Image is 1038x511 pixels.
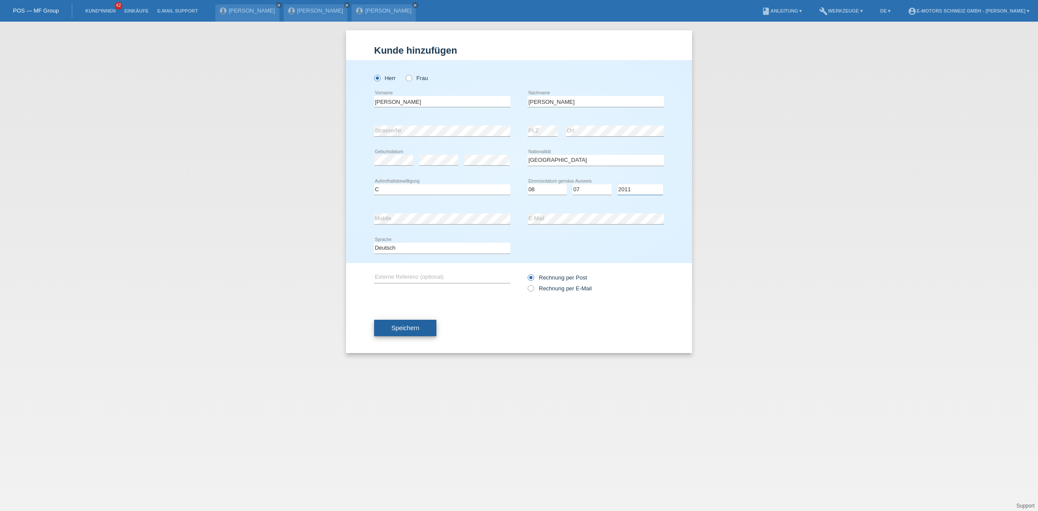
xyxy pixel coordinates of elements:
span: 42 [115,2,122,10]
a: close [412,2,418,8]
i: close [413,3,417,7]
input: Rechnung per Post [528,274,533,285]
a: Support [1016,503,1035,509]
a: [PERSON_NAME] [365,7,411,14]
a: POS — MF Group [13,7,59,14]
i: build [819,7,828,16]
a: close [276,2,282,8]
a: Kund*innen [81,8,120,13]
input: Herr [374,75,380,80]
a: buildWerkzeuge ▾ [815,8,867,13]
input: Frau [406,75,411,80]
label: Frau [406,75,428,81]
i: account_circle [908,7,916,16]
button: Speichern [374,320,436,336]
a: bookAnleitung ▾ [757,8,806,13]
i: close [277,3,281,7]
a: account_circleE-Motors Schweiz GmbH - [PERSON_NAME] ▾ [903,8,1034,13]
i: close [345,3,349,7]
label: Rechnung per Post [528,274,587,281]
a: close [344,2,350,8]
a: E-Mail Support [153,8,202,13]
i: book [762,7,770,16]
h1: Kunde hinzufügen [374,45,664,56]
label: Herr [374,75,396,81]
a: DE ▾ [876,8,895,13]
a: Einkäufe [120,8,153,13]
input: Rechnung per E-Mail [528,285,533,296]
a: [PERSON_NAME] [229,7,275,14]
a: [PERSON_NAME] [297,7,343,14]
span: Speichern [391,325,419,331]
label: Rechnung per E-Mail [528,285,592,292]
